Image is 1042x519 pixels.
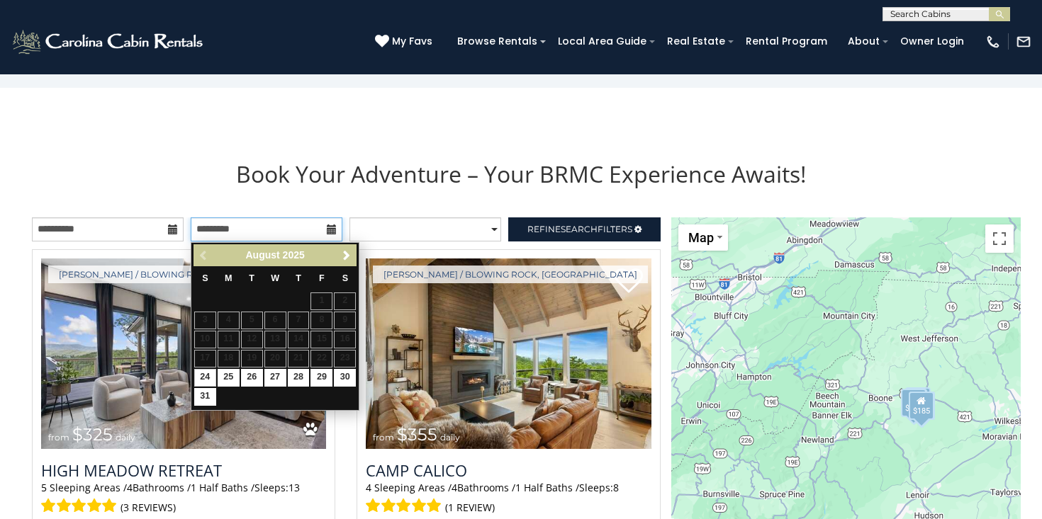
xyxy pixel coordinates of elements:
a: [PERSON_NAME] / Blowing Rock, [GEOGRAPHIC_DATA] [373,266,648,283]
span: Wednesday [271,273,279,283]
div: $185 [909,392,934,420]
span: 4 [366,481,371,494]
span: Saturday [342,273,348,283]
span: 4 [452,481,457,494]
img: High Meadow Retreat [41,258,326,450]
a: Camp Calico from $355 daily [366,258,651,450]
span: Sunday [202,273,208,283]
a: 29 [310,369,332,387]
a: Next [337,246,355,264]
span: Next [341,250,352,261]
span: 13 [288,481,300,494]
span: Monday [225,273,233,283]
div: $355 [901,389,926,417]
span: (3 reviews) [121,498,176,517]
span: Map [688,230,714,245]
div: Sleeping Areas / Bathrooms / Sleeps: [366,481,651,517]
a: Browse Rentals [450,30,544,52]
a: RefineSearchFilters [508,217,660,241]
a: [PERSON_NAME] / Blowing Rock, [GEOGRAPHIC_DATA] [48,266,323,283]
span: Search [561,224,598,234]
a: 31 [194,388,216,406]
span: 5 [41,481,47,494]
span: Refine Filters [527,224,632,234]
h1: Book Your Adventure – Your BRMC Experience Awaits! [21,159,1021,189]
a: Camp Calico [366,460,651,481]
a: Real Estate [660,30,732,52]
span: 1 Half Baths / [191,481,254,494]
span: daily [440,432,460,443]
span: $355 [397,424,437,445]
a: 25 [218,369,240,387]
a: High Meadow Retreat from $325 daily [41,258,326,450]
img: White-1-2.png [11,28,207,56]
div: Sleeping Areas / Bathrooms / Sleeps: [41,481,326,517]
span: (1 review) [445,498,495,517]
a: My Favs [375,34,436,50]
span: $325 [72,424,113,445]
img: mail-regular-white.png [1016,34,1031,50]
span: 4 [127,481,133,494]
a: Rental Program [739,30,834,52]
span: 1 Half Baths / [515,481,579,494]
button: Toggle fullscreen view [985,224,1014,253]
a: High Meadow Retreat [41,460,326,481]
img: phone-regular-white.png [985,34,1001,50]
img: Camp Calico [366,258,651,450]
button: Change map style [678,224,728,251]
span: My Favs [392,34,432,49]
a: 28 [288,369,310,387]
a: 27 [264,369,286,387]
div: $200 [905,387,931,415]
span: Friday [319,273,325,283]
span: from [48,432,69,443]
span: 2025 [283,249,305,261]
span: daily [116,432,135,443]
span: 8 [613,481,619,494]
span: Tuesday [249,273,254,283]
a: Owner Login [893,30,971,52]
a: 26 [241,369,263,387]
a: About [841,30,887,52]
span: from [373,432,394,443]
span: Thursday [296,273,301,283]
a: Local Area Guide [551,30,654,52]
span: August [245,249,279,261]
a: 24 [194,369,216,387]
a: 30 [334,369,356,387]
